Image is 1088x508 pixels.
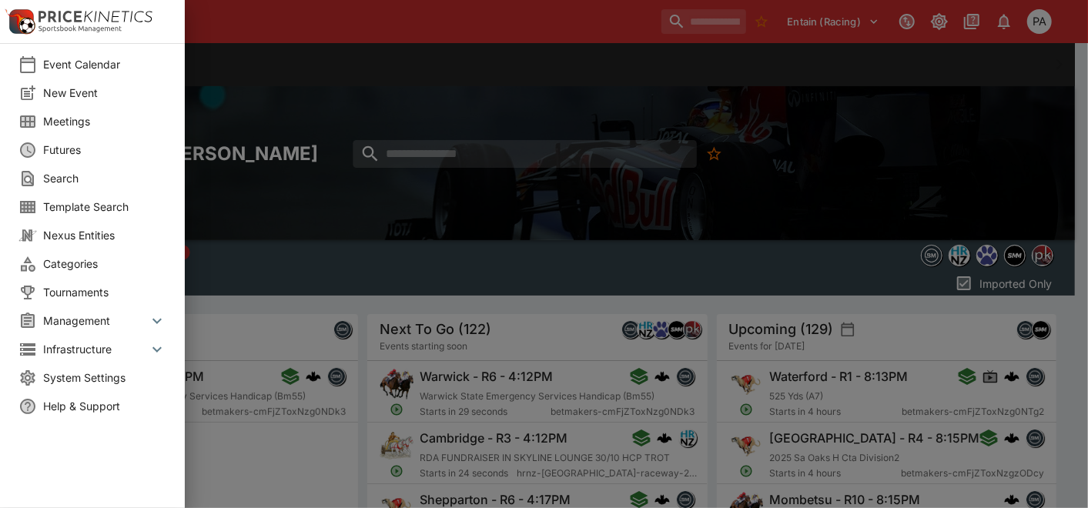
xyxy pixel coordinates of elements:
[43,56,166,72] span: Event Calendar
[43,142,166,158] span: Futures
[43,312,148,329] span: Management
[43,113,166,129] span: Meetings
[43,256,166,272] span: Categories
[43,284,166,300] span: Tournaments
[43,341,148,357] span: Infrastructure
[43,85,166,101] span: New Event
[38,25,122,32] img: Sportsbook Management
[38,11,152,22] img: PriceKinetics
[43,170,166,186] span: Search
[5,6,35,37] img: PriceKinetics Logo
[43,227,166,243] span: Nexus Entities
[43,199,166,215] span: Template Search
[43,398,166,414] span: Help & Support
[43,369,166,386] span: System Settings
